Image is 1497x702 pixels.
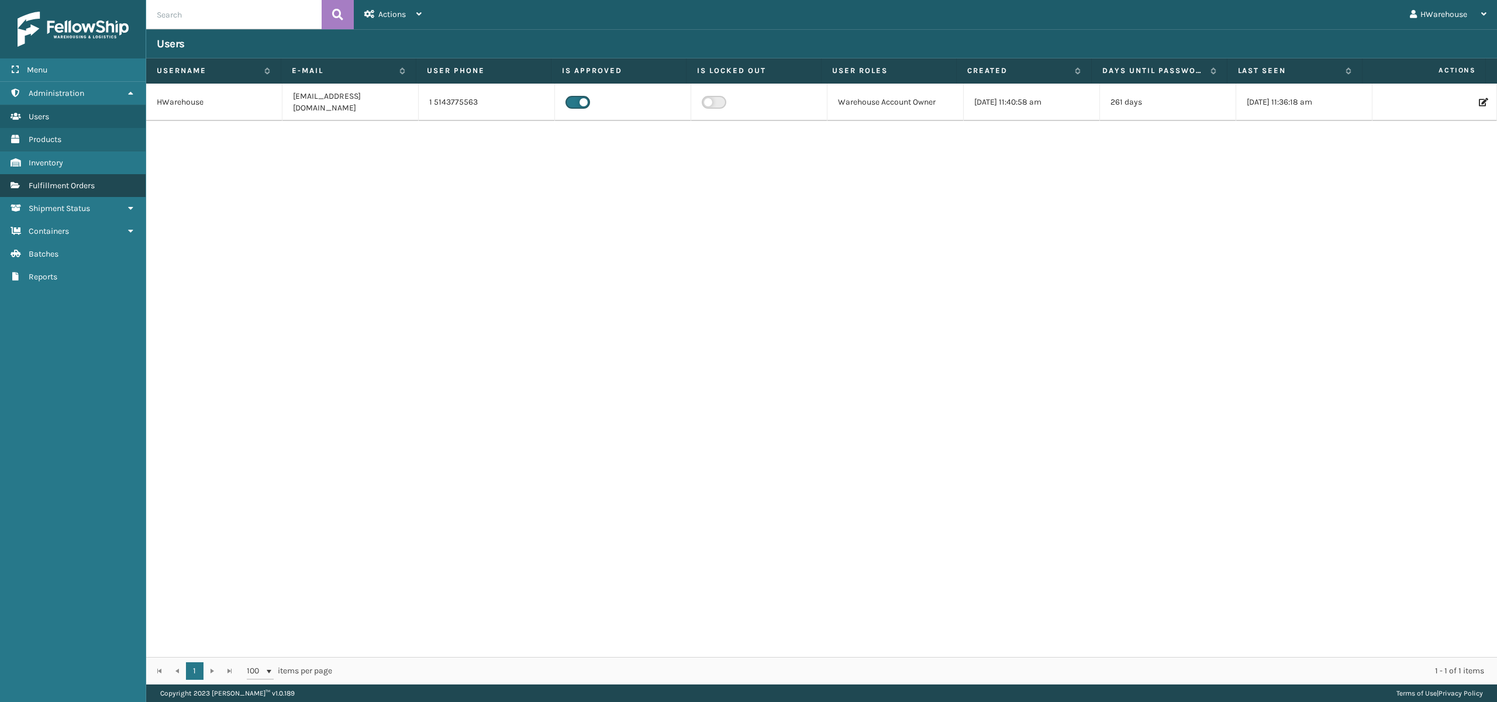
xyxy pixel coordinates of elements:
td: 1 5143775563 [419,84,555,121]
span: Actions [1366,61,1483,80]
td: [DATE] 11:36:18 am [1236,84,1372,121]
div: 1 - 1 of 1 items [349,665,1484,677]
p: Copyright 2023 [PERSON_NAME]™ v 1.0.189 [160,684,295,702]
td: HWarehouse [146,84,282,121]
td: [EMAIL_ADDRESS][DOMAIN_NAME] [282,84,419,121]
span: Administration [29,88,84,98]
span: Batches [29,249,58,259]
label: Username [157,65,258,76]
span: Fulfillment Orders [29,181,95,191]
label: Last Seen [1238,65,1340,76]
span: Inventory [29,158,63,168]
span: Reports [29,272,57,282]
div: | [1396,684,1483,702]
label: User Roles [832,65,946,76]
label: Is Locked Out [697,65,810,76]
i: Edit [1479,98,1486,106]
a: Privacy Policy [1439,689,1483,697]
span: Users [29,112,49,122]
a: Terms of Use [1396,689,1437,697]
span: Products [29,134,61,144]
span: Menu [27,65,47,75]
label: Is Approved [562,65,675,76]
span: 100 [247,665,264,677]
td: Warehouse Account Owner [827,84,964,121]
span: Containers [29,226,69,236]
label: User phone [427,65,540,76]
span: items per page [247,662,332,680]
td: 261 days [1100,84,1236,121]
span: Actions [378,9,406,19]
td: [DATE] 11:40:58 am [964,84,1100,121]
label: E-mail [292,65,394,76]
label: Created [967,65,1069,76]
img: logo [18,12,129,47]
a: 1 [186,662,203,680]
label: Days until password expires [1102,65,1204,76]
span: Shipment Status [29,203,90,213]
h3: Users [157,37,185,51]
